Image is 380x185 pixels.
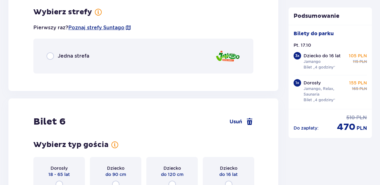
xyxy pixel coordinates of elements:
[304,86,347,97] p: Jamango, Relax, Saunaria
[33,116,66,128] h2: Bilet 6
[294,79,301,87] div: 1 x
[304,97,335,103] p: Bilet „4 godziny”
[294,125,319,131] p: Do zapłaty :
[107,165,124,171] span: Dziecko
[58,53,89,59] span: Jedna strefa
[105,171,126,178] span: do 90 cm
[356,114,367,121] span: PLN
[352,86,358,92] span: 165
[220,165,237,171] span: Dziecko
[357,125,367,132] span: PLN
[294,42,311,48] p: Pt. 17.10
[230,118,253,126] a: Usuń
[359,86,367,92] span: PLN
[353,59,358,64] span: 115
[304,64,335,70] p: Bilet „4 godziny”
[304,59,321,64] p: Jamango
[337,121,355,133] span: 470
[48,171,70,178] span: 18 - 65 lat
[33,24,131,31] p: Pierwszy raz?
[161,171,183,178] span: do 120 cm
[304,80,321,86] p: Dorosły
[294,30,334,37] p: Bilety do parku
[349,53,367,59] p: 105 PLN
[33,7,92,17] h3: Wybierz strefy
[304,53,341,59] p: Dziecko do 16 lat
[346,114,355,121] span: 510
[33,140,109,149] h3: Wybierz typ gościa
[163,165,181,171] span: Dziecko
[289,12,372,20] p: Podsumowanie
[230,118,242,125] span: Usuń
[68,24,124,31] a: Poznaj strefy Suntago
[51,165,68,171] span: Dorosły
[215,47,240,65] img: Jamango
[359,59,367,64] span: PLN
[294,52,301,59] div: 3 x
[219,171,238,178] span: do 16 lat
[349,80,367,86] p: 155 PLN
